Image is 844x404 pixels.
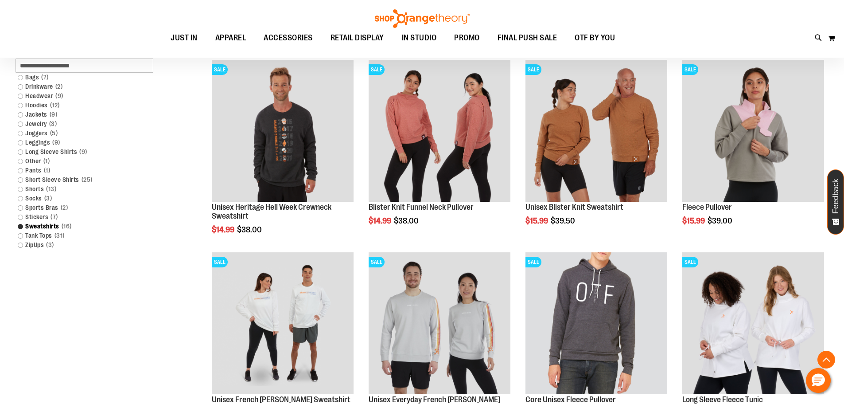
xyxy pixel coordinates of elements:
[682,60,824,202] img: Product image for Fleece Pullover
[50,138,62,147] span: 9
[171,28,198,48] span: JUST IN
[369,216,393,225] span: $14.99
[525,257,541,267] span: SALE
[682,60,824,203] a: Product image for Fleece PulloverSALE
[331,28,384,48] span: RETAIL DISPLAY
[237,225,263,234] span: $38.00
[806,368,831,393] button: Hello, have a question? Let’s chat.
[369,60,510,203] a: Product image for Blister Knit Funnelneck PulloverSALE
[47,110,60,119] span: 9
[682,252,824,394] img: Product image for Fleece Long Sleeve
[817,351,835,369] button: Back To Top
[212,225,236,234] span: $14.99
[13,194,160,203] a: Socks3
[13,203,160,212] a: Sports Bras2
[77,147,89,157] span: 9
[212,60,354,202] img: Product image for Unisex Heritage Hell Week Crewneck Sweatshirt
[13,110,160,119] a: Jackets9
[44,184,58,194] span: 13
[53,91,66,101] span: 9
[13,175,160,184] a: Short Sleeve Shirts25
[322,28,393,48] a: RETAIL DISPLAY
[566,28,624,48] a: OTF BY YOU
[42,166,53,175] span: 1
[58,203,70,212] span: 2
[53,82,65,91] span: 2
[369,252,510,396] a: Product image for Unisex Everyday French Terry Crew SweatshirtSALE
[13,240,160,250] a: ZipUps3
[13,119,160,129] a: Jewelry3
[212,60,354,203] a: Product image for Unisex Heritage Hell Week Crewneck SweatshirtSALE
[525,252,667,394] img: Product image for Core Unisex Fleece Pullover
[13,82,160,91] a: Drinkware2
[393,28,446,48] a: IN STUDIO
[212,203,331,220] a: Unisex Heritage Hell Week Crewneck Sweatshirt
[364,55,515,248] div: product
[489,28,566,48] a: FINAL PUSH SALE
[369,60,510,202] img: Product image for Blister Knit Funnelneck Pullover
[402,28,437,48] span: IN STUDIO
[827,169,844,235] button: Feedback - Show survey
[678,55,828,248] div: product
[13,147,160,157] a: Long Sleeve Shirts9
[59,222,74,231] span: 16
[48,212,60,222] span: 7
[52,231,67,240] span: 31
[264,28,313,48] span: ACCESSORIES
[521,55,672,248] div: product
[13,73,160,82] a: Bags7
[445,28,489,48] a: PROMO
[162,28,206,48] a: JUST IN
[682,64,698,75] span: SALE
[47,119,59,129] span: 3
[369,64,385,75] span: SALE
[369,257,385,267] span: SALE
[79,175,95,184] span: 25
[369,203,474,212] a: Blister Knit Funnel Neck Pullover
[369,252,510,394] img: Product image for Unisex Everyday French Terry Crew Sweatshirt
[525,252,667,396] a: Product image for Core Unisex Fleece PulloverSALE
[44,240,56,250] span: 3
[682,216,706,225] span: $15.99
[525,216,549,225] span: $15.99
[454,28,480,48] span: PROMO
[39,73,51,82] span: 7
[525,60,667,203] a: Product image for Unisex Blister Knit SweatshirtSALE
[525,395,616,404] a: Core Unisex Fleece Pullover
[13,157,160,166] a: Other1
[394,216,420,225] span: $38.00
[42,194,54,203] span: 3
[708,216,734,225] span: $39.00
[13,184,160,194] a: Shorts13
[13,91,160,101] a: Headwear9
[373,9,471,28] img: Shop Orangetheory
[215,28,246,48] span: APPAREL
[682,252,824,396] a: Product image for Fleece Long SleeveSALE
[48,129,60,138] span: 5
[48,101,62,110] span: 12
[575,28,615,48] span: OTF BY YOU
[212,257,228,267] span: SALE
[212,395,350,404] a: Unisex French [PERSON_NAME] Sweatshirt
[13,231,160,240] a: Tank Tops31
[13,101,160,110] a: Hoodies12
[212,64,228,75] span: SALE
[13,129,160,138] a: Joggers5
[212,252,354,394] img: Unisex French Terry Crewneck Sweatshirt primary image
[551,216,576,225] span: $39.50
[525,203,623,212] a: Unisex Blister Knit Sweatshirt
[207,55,358,256] div: product
[525,64,541,75] span: SALE
[255,28,322,48] a: ACCESSORIES
[13,212,160,222] a: Stickers7
[682,395,763,404] a: Long Sleeve Fleece Tunic
[682,257,698,267] span: SALE
[525,60,667,202] img: Product image for Unisex Blister Knit Sweatshirt
[682,203,732,212] a: Fleece Pullover
[832,179,840,214] span: Feedback
[13,166,160,175] a: Pants1
[13,222,160,231] a: Sweatshirts16
[212,252,354,396] a: Unisex French Terry Crewneck Sweatshirt primary imageSALE
[41,157,52,166] span: 1
[13,138,160,147] a: Leggings9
